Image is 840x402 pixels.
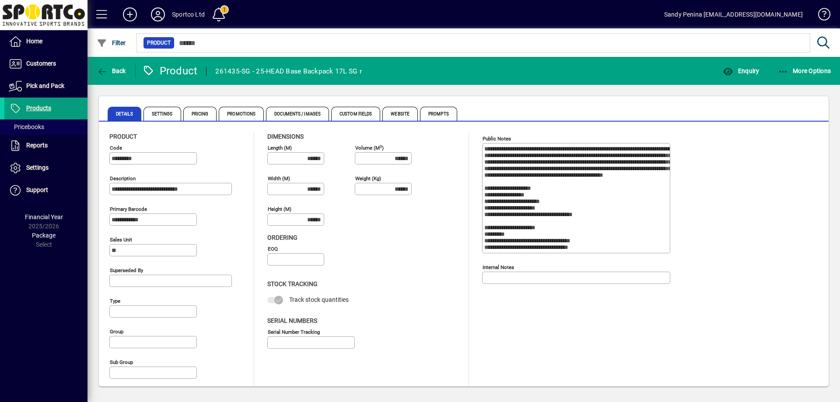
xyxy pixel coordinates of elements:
[721,63,761,79] button: Enquiry
[4,179,87,201] a: Support
[97,67,126,74] span: Back
[664,7,803,21] div: Sandy Penina [EMAIL_ADDRESS][DOMAIN_NAME]
[266,107,329,121] span: Documents / Images
[110,237,132,243] mat-label: Sales unit
[289,296,349,303] span: Track stock quantities
[9,123,44,130] span: Pricebooks
[110,267,143,273] mat-label: Superseded by
[483,264,514,270] mat-label: Internal Notes
[268,246,278,252] mat-label: EOQ
[172,7,205,21] div: Sportco Ltd
[110,329,123,335] mat-label: Group
[380,144,382,148] sup: 3
[268,175,290,182] mat-label: Width (m)
[87,63,136,79] app-page-header-button: Back
[778,67,831,74] span: More Options
[4,31,87,52] a: Home
[147,38,171,47] span: Product
[219,107,264,121] span: Promotions
[812,2,829,30] a: Knowledge Base
[116,7,144,22] button: Add
[355,145,384,151] mat-label: Volume (m )
[94,63,128,79] button: Back
[723,67,759,74] span: Enquiry
[109,133,137,140] span: Product
[110,359,133,365] mat-label: Sub group
[267,317,317,324] span: Serial Numbers
[382,107,418,121] span: Website
[143,107,181,121] span: Settings
[144,7,172,22] button: Profile
[4,53,87,75] a: Customers
[25,213,63,220] span: Financial Year
[26,142,48,149] span: Reports
[32,232,56,239] span: Package
[267,234,297,241] span: Ordering
[267,133,304,140] span: Dimensions
[110,206,147,212] mat-label: Primary barcode
[26,186,48,193] span: Support
[110,145,122,151] mat-label: Code
[268,206,291,212] mat-label: Height (m)
[26,164,49,171] span: Settings
[4,157,87,179] a: Settings
[215,64,362,78] div: 261435-SG - 25-HEAD Base Backpack 17L SG r
[26,82,64,89] span: Pick and Pack
[776,63,833,79] button: More Options
[4,135,87,157] a: Reports
[110,298,120,304] mat-label: Type
[26,60,56,67] span: Customers
[183,107,217,121] span: Pricing
[26,105,51,112] span: Products
[420,107,457,121] span: Prompts
[267,280,318,287] span: Stock Tracking
[268,145,292,151] mat-label: Length (m)
[4,75,87,97] a: Pick and Pack
[108,107,141,121] span: Details
[26,38,42,45] span: Home
[94,35,128,51] button: Filter
[4,119,87,134] a: Pricebooks
[268,329,320,335] mat-label: Serial Number tracking
[331,107,380,121] span: Custom Fields
[97,39,126,46] span: Filter
[110,175,136,182] mat-label: Description
[483,136,511,142] mat-label: Public Notes
[355,175,381,182] mat-label: Weight (Kg)
[142,64,198,78] div: Product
